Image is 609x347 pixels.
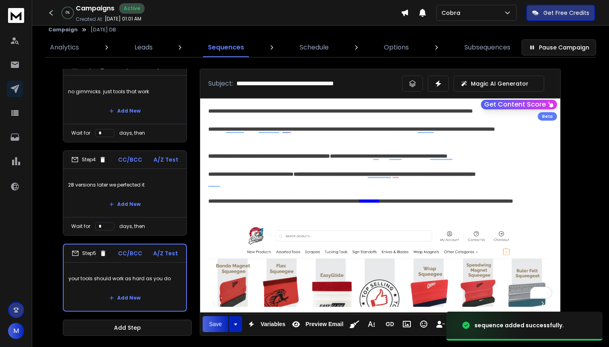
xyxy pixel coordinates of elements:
[135,43,153,52] p: Leads
[416,316,431,332] button: Emoticons
[8,8,24,23] img: logo
[347,316,362,332] button: Clean HTML
[118,156,142,164] p: CC/BCC
[63,57,187,142] li: Step3CC/BCCA/Z Testno gimmicks. just tools that workAdd NewWait fordays, then
[441,9,464,17] p: Cobra
[522,39,596,55] button: Pause Campaign
[68,267,181,290] p: your tools should work as hard as you do
[153,249,178,257] p: A/Z Test
[379,38,414,57] a: Options
[45,38,84,57] a: Analytics
[63,320,192,336] button: Add Step
[200,99,560,307] div: To enrich screen reader interactions, please activate Accessibility in Grammarly extension settings
[50,43,79,52] p: Analytics
[68,80,182,103] p: no gimmicks. just tools that work
[203,316,228,332] button: Save
[72,250,107,257] div: Step 5
[8,323,24,339] button: M
[71,156,106,163] div: Step 4
[464,43,510,52] p: Subsequences
[119,223,145,230] p: days, then
[300,43,329,52] p: Schedule
[103,290,147,306] button: Add New
[48,27,78,33] button: Campaign
[66,10,70,15] p: 0 %
[433,316,448,332] button: Insert Unsubscribe Link
[118,249,142,257] p: CC/BCC
[63,150,187,236] li: Step4CC/BCCA/Z Test28 versions later we perfected itAdd NewWait fordays, then
[288,316,345,332] button: Preview Email
[208,79,233,88] p: Subject:
[538,112,557,121] div: Beta
[382,316,398,332] button: Insert Link (⌘K)
[153,156,178,164] p: A/Z Test
[76,4,114,13] h1: Campaigns
[481,100,557,109] button: Get Content Score
[399,316,414,332] button: Insert Image (⌘P)
[103,196,147,212] button: Add New
[244,316,287,332] button: Variables
[364,316,379,332] button: More Text
[119,130,145,136] p: days, then
[543,9,589,17] p: Get Free Credits
[208,43,244,52] p: Sequences
[259,321,287,328] span: Variables
[454,76,544,92] button: Magic AI Generator
[71,130,90,136] p: Wait for
[119,3,145,14] div: Active
[471,80,528,88] p: Magic AI Generator
[103,103,147,119] button: Add New
[304,321,345,328] span: Preview Email
[76,16,103,23] p: Created At:
[384,43,409,52] p: Options
[91,27,116,33] p: [DATE] DB
[130,38,157,57] a: Leads
[295,38,333,57] a: Schedule
[526,5,595,21] button: Get Free Credits
[105,16,141,22] p: [DATE] 01:01 AM
[71,223,90,230] p: Wait for
[203,38,249,57] a: Sequences
[68,174,182,196] p: 28 versions later we perfected it
[474,321,564,329] div: sequence added successfully.
[460,38,515,57] a: Subsequences
[63,244,187,312] li: Step5CC/BCCA/Z Testyour tools should work as hard as you doAdd New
